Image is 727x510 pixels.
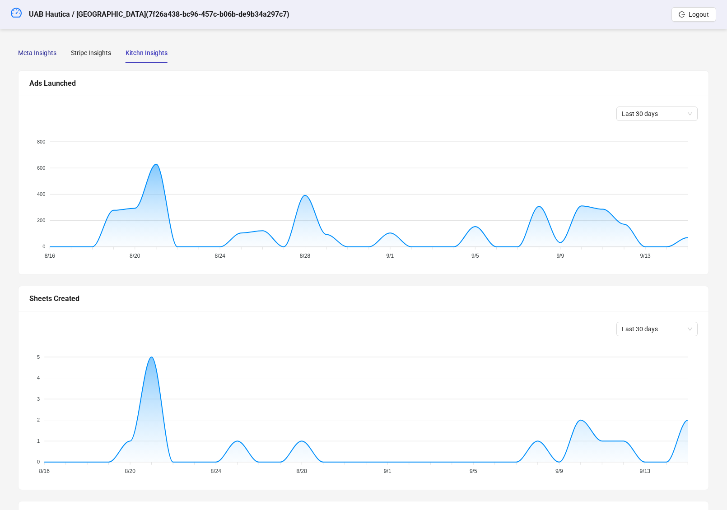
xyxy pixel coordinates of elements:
tspan: 9/5 [471,253,479,259]
tspan: 2 [37,417,40,422]
tspan: 9/5 [470,468,477,474]
tspan: 1 [37,438,40,444]
div: Sheets Created [29,293,698,304]
tspan: 8/16 [45,253,56,259]
tspan: 600 [37,165,45,171]
div: Stripe Insights [71,48,111,58]
div: Kitchn Insights [126,48,168,58]
tspan: 9/13 [640,468,651,474]
span: Logout [689,11,709,18]
tspan: 9/13 [640,253,651,259]
span: logout [679,11,685,18]
div: Meta Insights [18,48,56,58]
tspan: 9/1 [387,253,394,259]
span: Last 30 days [622,322,692,336]
tspan: 0 [37,459,40,464]
tspan: 8/28 [300,253,311,259]
button: Logout [671,7,716,22]
tspan: 4 [37,375,40,380]
tspan: 9/9 [556,253,564,259]
tspan: 9/1 [384,468,391,474]
tspan: 200 [37,218,45,223]
span: Last 30 days [622,107,692,121]
tspan: 8/20 [130,253,140,259]
tspan: 0 [42,244,45,249]
tspan: 8/24 [210,468,221,474]
h5: UAB Hautica / [GEOGRAPHIC_DATA] ( 7f26a438-bc96-457c-b06b-de9b34a297c7 ) [29,9,289,20]
tspan: 8/28 [297,468,308,474]
tspan: 8/16 [39,468,50,474]
tspan: 9/9 [555,468,563,474]
span: dashboard [11,7,22,18]
tspan: 800 [37,139,45,144]
tspan: 400 [37,191,45,197]
tspan: 8/24 [214,253,225,259]
tspan: 3 [37,396,40,402]
div: Ads Launched [29,78,698,89]
tspan: 5 [37,354,40,360]
tspan: 8/20 [125,468,135,474]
